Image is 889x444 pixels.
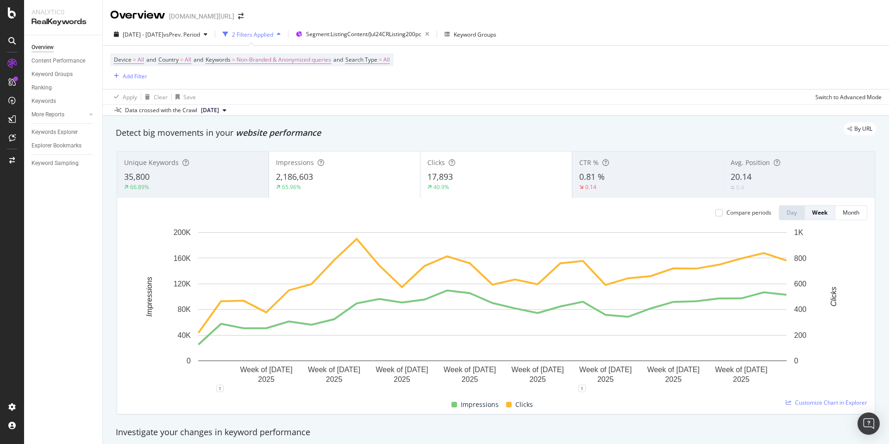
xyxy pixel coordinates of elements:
[31,96,56,106] div: Keywords
[726,209,771,216] div: Compare periods
[232,56,235,63] span: =
[124,171,150,182] span: 35,800
[529,375,546,383] text: 2025
[441,27,500,42] button: Keyword Groups
[376,366,428,374] text: Week of [DATE]
[163,31,200,38] span: vs Prev. Period
[174,228,191,236] text: 200K
[130,183,149,191] div: 66.89%
[201,106,219,114] span: 2025 Sep. 5th
[795,399,867,406] span: Customize Chart in Explorer
[597,375,614,383] text: 2025
[794,280,807,288] text: 600
[731,158,770,167] span: Avg. Position
[276,171,313,182] span: 2,186,603
[174,280,191,288] text: 120K
[110,89,137,104] button: Apply
[333,56,343,63] span: and
[282,183,301,191] div: 65.96%
[216,385,224,392] div: 1
[145,277,153,317] text: Impressions
[858,412,880,435] div: Open Intercom Messenger
[794,331,807,339] text: 200
[579,158,599,167] span: CTR %
[141,89,168,104] button: Clear
[31,141,81,151] div: Explorer Bookmarks
[174,254,191,262] text: 160K
[110,27,211,42] button: [DATE] - [DATE]vsPrev. Period
[515,399,533,410] span: Clicks
[219,27,284,42] button: 2 Filters Applied
[815,93,882,101] div: Switch to Advanced Mode
[805,205,835,220] button: Week
[31,56,96,66] a: Content Performance
[512,366,564,374] text: Week of [DATE]
[31,56,85,66] div: Content Performance
[394,375,410,383] text: 2025
[812,209,827,216] div: Week
[114,56,131,63] span: Device
[31,17,95,27] div: RealKeywords
[123,93,137,101] div: Apply
[138,53,144,66] span: All
[379,56,382,63] span: =
[178,305,191,313] text: 80K
[308,366,360,374] text: Week of [DATE]
[794,228,803,236] text: 1K
[715,366,767,374] text: Week of [DATE]
[786,399,867,406] a: Customize Chart in Explorer
[733,375,750,383] text: 2025
[844,122,876,135] div: legacy label
[172,89,196,104] button: Save
[133,56,136,63] span: =
[197,105,230,116] button: [DATE]
[779,205,805,220] button: Day
[31,110,64,120] div: More Reports
[110,70,147,82] button: Add Filter
[31,127,78,137] div: Keywords Explorer
[812,89,882,104] button: Switch to Advanced Mode
[123,72,147,80] div: Add Filter
[578,385,586,392] div: 1
[116,426,876,438] div: Investigate your changes in keyword performance
[433,183,449,191] div: 40.9%
[178,331,191,339] text: 40K
[444,366,496,374] text: Week of [DATE]
[125,106,197,114] div: Data crossed with the Crawl
[31,70,96,79] a: Keyword Groups
[579,171,605,182] span: 0.81 %
[454,31,496,38] div: Keyword Groups
[206,56,231,63] span: Keywords
[794,305,807,313] text: 400
[237,53,331,66] span: Non-Branded & Anonymized queries
[238,13,244,19] div: arrow-right-arrow-left
[427,158,445,167] span: Clicks
[462,375,478,383] text: 2025
[585,183,596,191] div: 0.14
[854,126,872,132] span: By URL
[794,254,807,262] text: 800
[180,56,183,63] span: =
[125,228,860,388] svg: A chart.
[31,141,96,151] a: Explorer Bookmarks
[736,184,744,191] div: 0.4
[579,366,632,374] text: Week of [DATE]
[110,7,165,23] div: Overview
[187,357,191,365] text: 0
[345,56,377,63] span: Search Type
[31,127,96,137] a: Keywords Explorer
[461,399,499,410] span: Impressions
[123,31,163,38] span: [DATE] - [DATE]
[306,30,421,38] span: Segment: ListingContent/Jul24CRListing200pc
[124,158,179,167] span: Unique Keywords
[232,31,273,38] div: 2 Filters Applied
[185,53,191,66] span: All
[843,209,859,216] div: Month
[31,110,87,120] a: More Reports
[787,209,797,216] div: Day
[258,375,275,383] text: 2025
[665,375,682,383] text: 2025
[427,171,453,182] span: 17,893
[31,70,73,79] div: Keyword Groups
[31,7,95,17] div: Analytics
